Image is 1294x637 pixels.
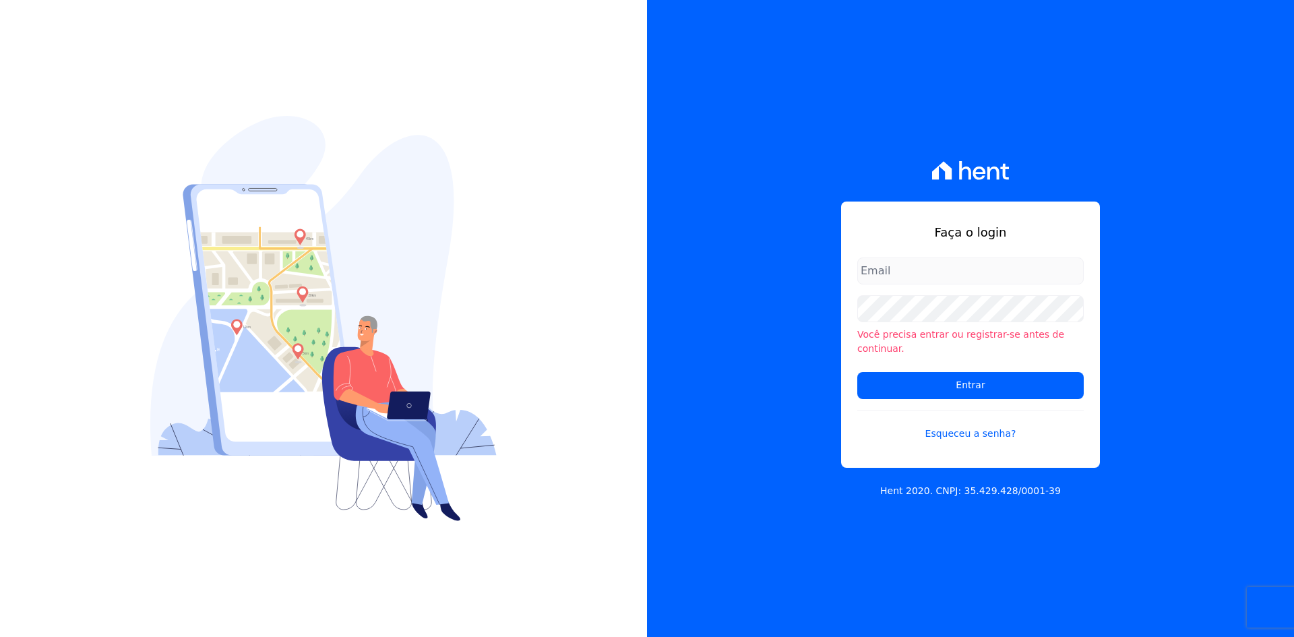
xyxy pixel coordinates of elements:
[857,328,1084,356] li: Você precisa entrar ou registrar-se antes de continuar.
[857,372,1084,399] input: Entrar
[857,410,1084,441] a: Esqueceu a senha?
[857,223,1084,241] h1: Faça o login
[880,484,1061,498] p: Hent 2020. CNPJ: 35.429.428/0001-39
[150,116,497,521] img: Login
[857,257,1084,284] input: Email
